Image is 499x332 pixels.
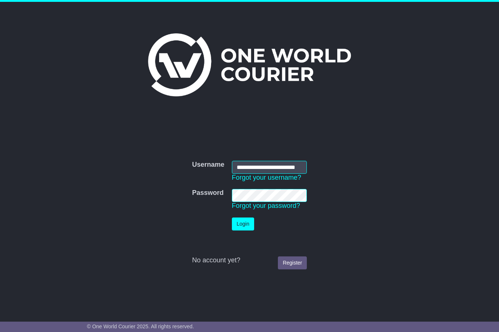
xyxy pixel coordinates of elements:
[192,161,224,169] label: Username
[87,323,194,329] span: © One World Courier 2025. All rights reserved.
[232,202,300,209] a: Forgot your password?
[232,174,301,181] a: Forgot your username?
[192,256,307,265] div: No account yet?
[192,189,224,197] label: Password
[232,218,254,230] button: Login
[278,256,307,269] a: Register
[148,33,351,96] img: One World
